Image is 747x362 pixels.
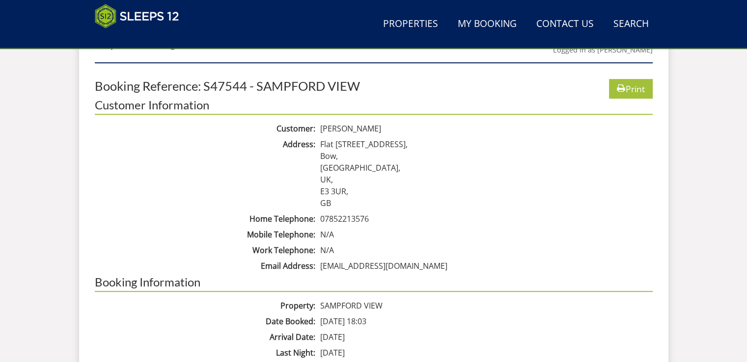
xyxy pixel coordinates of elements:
[95,138,318,150] dt: Address
[95,315,318,327] dt: Date Booked
[532,13,598,35] a: Contact Us
[454,13,521,35] a: My Booking
[95,331,318,343] dt: Arrival Date
[318,300,653,311] dd: SAMPFORD VIEW
[95,99,653,115] h3: Customer Information
[95,123,653,292] h3: Booking Information
[609,13,653,35] a: Search
[95,229,318,240] dt: Mobile Telephone
[95,244,318,256] dt: Work Telephone
[95,347,318,359] dt: Last Night
[318,138,653,209] dd: Flat [STREET_ADDRESS], Bow, [GEOGRAPHIC_DATA], UK, E3 3UR, GB
[90,34,193,43] iframe: Customer reviews powered by Trustpilot
[14,15,111,23] p: Chat Live with a Human!
[95,300,318,311] dt: Property
[318,213,653,225] dd: 07852213576
[95,123,318,134] dt: Customer
[379,13,442,35] a: Properties
[318,260,653,272] dd: [EMAIL_ADDRESS][DOMAIN_NAME]
[318,331,653,343] dd: [DATE]
[318,347,653,359] dd: [DATE]
[95,79,360,93] h2: Booking Reference: S47544 - SAMPFORD VIEW
[318,244,653,256] dd: N/A
[609,79,653,98] a: Print
[95,4,179,28] img: Sleeps 12
[113,13,125,25] button: Open LiveChat chat widget
[318,315,653,327] dd: [DATE] 18:03
[553,45,653,54] a: Logged in as [PERSON_NAME]
[318,229,653,240] dd: N/A
[95,213,318,225] dt: Home Telephone
[95,260,318,272] dt: Email Address
[318,123,653,134] dd: [PERSON_NAME]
